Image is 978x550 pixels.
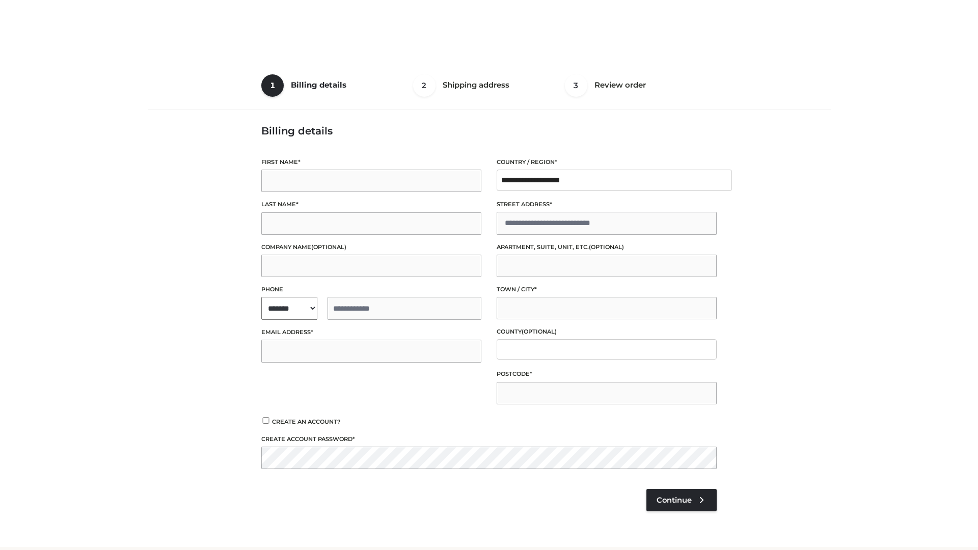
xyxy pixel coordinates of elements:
span: Shipping address [443,80,509,90]
label: Postcode [497,369,717,379]
span: (optional) [311,243,346,251]
span: Billing details [291,80,346,90]
label: First name [261,157,481,167]
label: Apartment, suite, unit, etc. [497,242,717,252]
span: 2 [413,74,436,97]
label: Email address [261,327,481,337]
span: (optional) [589,243,624,251]
label: Phone [261,285,481,294]
span: 3 [565,74,587,97]
span: Continue [657,496,692,505]
label: Town / City [497,285,717,294]
label: Country / Region [497,157,717,167]
h3: Billing details [261,125,717,137]
label: County [497,327,717,337]
input: Create an account? [261,417,270,424]
label: Create account password [261,434,717,444]
label: Last name [261,200,481,209]
span: 1 [261,74,284,97]
span: Create an account? [272,418,341,425]
span: Review order [594,80,646,90]
label: Company name [261,242,481,252]
span: (optional) [522,328,557,335]
label: Street address [497,200,717,209]
a: Continue [646,489,717,511]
